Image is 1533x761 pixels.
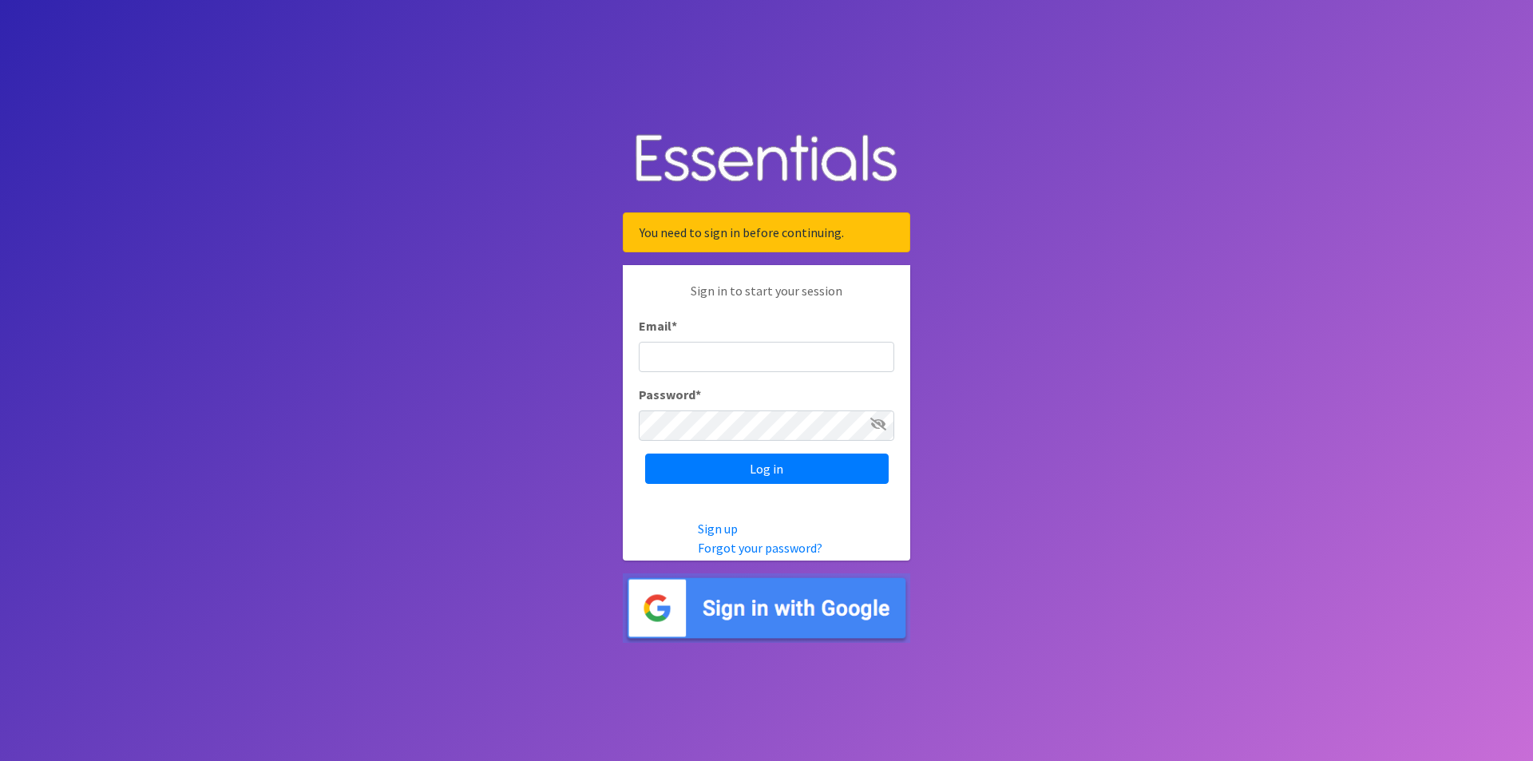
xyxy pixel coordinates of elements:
[645,454,889,484] input: Log in
[698,540,822,556] a: Forgot your password?
[695,386,701,402] abbr: required
[639,385,701,404] label: Password
[671,318,677,334] abbr: required
[639,316,677,335] label: Email
[623,212,910,252] div: You need to sign in before continuing.
[639,281,894,316] p: Sign in to start your session
[698,521,738,537] a: Sign up
[623,573,910,643] img: Sign in with Google
[623,118,910,200] img: Human Essentials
